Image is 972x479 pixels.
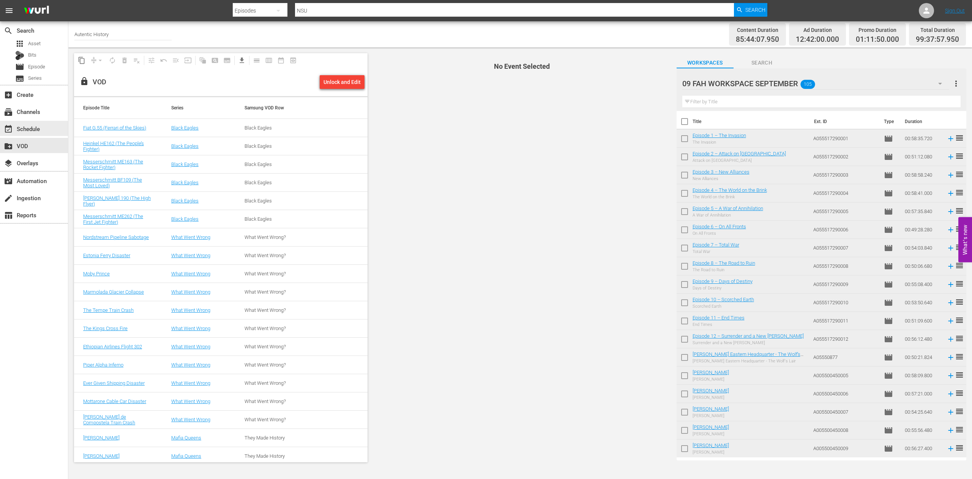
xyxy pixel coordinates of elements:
[947,262,955,270] svg: Add to Schedule
[693,315,745,321] a: Episode 11 – End Times
[693,140,746,145] div: The Invasion
[263,54,275,66] span: Week Calendar View
[245,435,300,441] div: They Made History
[693,432,729,436] div: [PERSON_NAME]
[171,198,199,204] a: Black Eagles
[4,177,13,186] span: Automation
[381,63,663,70] h4: No Event Selected
[947,426,955,435] svg: Add to Schedule
[171,453,201,459] a: Mafia Queens
[902,221,944,239] td: 00:49:28.280
[287,54,299,66] span: View Backup
[245,326,300,331] div: What Went Wrong?
[947,335,955,343] svg: Add to Schedule
[902,239,944,257] td: 00:54:03.840
[902,257,944,275] td: 00:50:06.680
[884,444,893,453] span: Episode
[693,194,767,199] div: The World on the Brink
[83,398,146,404] a: Mottarone Cable Car Disaster
[810,130,880,148] td: A055517290001
[884,189,893,198] span: Episode
[947,153,955,161] svg: Add to Schedule
[955,407,964,416] span: reorder
[4,125,13,134] span: Schedule
[809,111,879,132] th: Ext. ID
[810,184,880,202] td: A055517290004
[856,35,899,44] span: 01:11:50.000
[693,351,803,363] a: [PERSON_NAME] Eastern Headquarter - The Wolf's Lair
[118,54,131,66] span: Select an event to delete
[18,2,55,20] img: ans4CAIJ8jUAAAAAAAAAAAAAAAAAAAAAAAAgQb4GAAAAAAAAAAAAAAAAAAAAAAAAJMjXAAAAAAAAAAAAAAAAAAAAAAAAgAT5G...
[745,3,765,17] span: Search
[182,54,194,66] span: Update Metadata from Key Asset
[162,97,235,119] th: Series
[245,180,300,185] div: Black Eagles
[902,385,944,403] td: 00:57:21.000
[955,352,964,361] span: reorder
[245,362,300,368] div: What Went Wrong?
[902,312,944,330] td: 00:51:09.600
[947,189,955,198] svg: Add to Schedule
[693,176,750,181] div: New Alliances
[143,53,158,68] span: Customize Events
[171,180,199,185] a: Black Eagles
[693,260,755,266] a: Episode 8 – The Road to Ruin
[275,54,287,66] span: Month Calendar View
[884,408,893,417] span: Episode
[245,344,300,349] div: What Went Wrong?
[677,58,734,68] span: Workspaces
[693,395,729,400] div: [PERSON_NAME]
[693,388,729,394] a: [PERSON_NAME]
[4,90,13,100] span: Create
[171,362,210,368] a: What Went Wrong
[83,453,120,459] a: [PERSON_NAME]
[902,294,944,312] td: 00:53:50.640
[245,161,300,167] div: Black Eagles
[83,414,135,425] a: [PERSON_NAME] de Compostela Train Crash
[902,166,944,184] td: 00:58:58.240
[28,63,45,71] span: Episode
[171,125,199,131] a: Black Eagles
[902,439,944,458] td: 00:56:27.400
[955,261,964,270] span: reorder
[693,213,763,218] div: A War of Annihilation
[902,367,944,385] td: 00:58:09.800
[856,25,899,35] div: Promo Duration
[245,198,300,204] div: Black Eagles
[734,58,791,68] span: Search
[947,171,955,179] svg: Add to Schedule
[323,75,361,89] div: Unlock and Edit
[884,207,893,216] span: Episode
[693,278,753,284] a: Episode 9 – Days of Destiny
[951,74,961,93] button: more_vert
[693,333,804,339] a: Episode 12 – Surrender and a New [PERSON_NAME]
[796,35,839,44] span: 12:42:00.000
[693,231,746,236] div: On All Fronts
[15,62,24,71] span: movie
[693,133,746,138] a: Episode 1 – The Invasion
[171,417,210,422] a: What Went Wrong
[884,134,893,143] span: Episode
[947,444,955,453] svg: Add to Schedule
[810,166,880,184] td: A055517290003
[945,8,965,14] a: Sign Out
[958,217,972,262] button: Open Feedback Widget
[320,75,364,89] button: Unlock and Edit
[171,161,199,167] a: Black Eagles
[83,326,128,331] a: The Kings Cross Fire
[693,111,809,132] th: Title
[884,298,893,307] span: Episode
[693,151,786,157] a: Episode 2 – Attack on [GEOGRAPHIC_DATA]
[693,158,786,163] div: Attack on [GEOGRAPHIC_DATA]
[902,330,944,348] td: 00:56:12.480
[810,221,880,239] td: A055517290006
[171,271,210,277] a: What Went Wrong
[233,53,248,68] span: Download as CSV
[93,78,106,86] div: VOD
[83,125,146,131] a: Fiat G.55 (Ferrari of the Skies)
[955,170,964,179] span: reorder
[194,53,209,68] span: Refresh All Search Blocks
[15,74,24,83] span: subtitles
[902,403,944,421] td: 00:54:25.640
[810,239,880,257] td: A055517290007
